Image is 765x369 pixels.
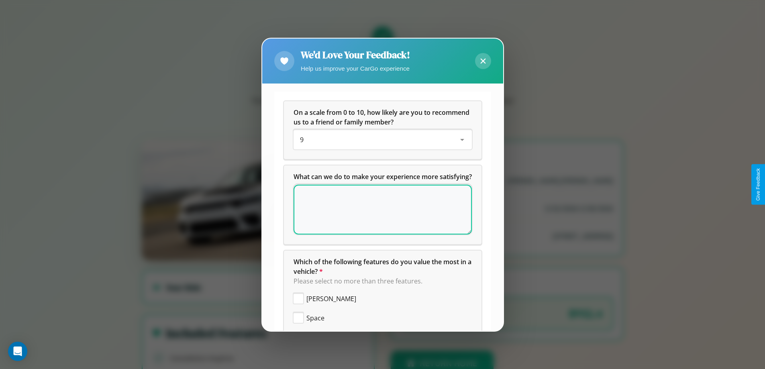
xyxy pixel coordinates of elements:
div: On a scale from 0 to 10, how likely are you to recommend us to a friend or family member? [284,101,481,159]
h2: We'd Love Your Feedback! [301,48,410,61]
span: Please select no more than three features. [294,277,422,285]
span: [PERSON_NAME] [306,294,356,304]
span: On a scale from 0 to 10, how likely are you to recommend us to a friend or family member? [294,108,471,126]
h5: On a scale from 0 to 10, how likely are you to recommend us to a friend or family member? [294,108,472,127]
div: Open Intercom Messenger [8,342,27,361]
span: Space [306,313,324,323]
span: What can we do to make your experience more satisfying? [294,172,472,181]
div: On a scale from 0 to 10, how likely are you to recommend us to a friend or family member? [294,130,472,149]
span: 9 [300,135,304,144]
div: Give Feedback [755,168,761,201]
p: Help us improve your CarGo experience [301,63,410,74]
span: Which of the following features do you value the most in a vehicle? [294,257,473,276]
